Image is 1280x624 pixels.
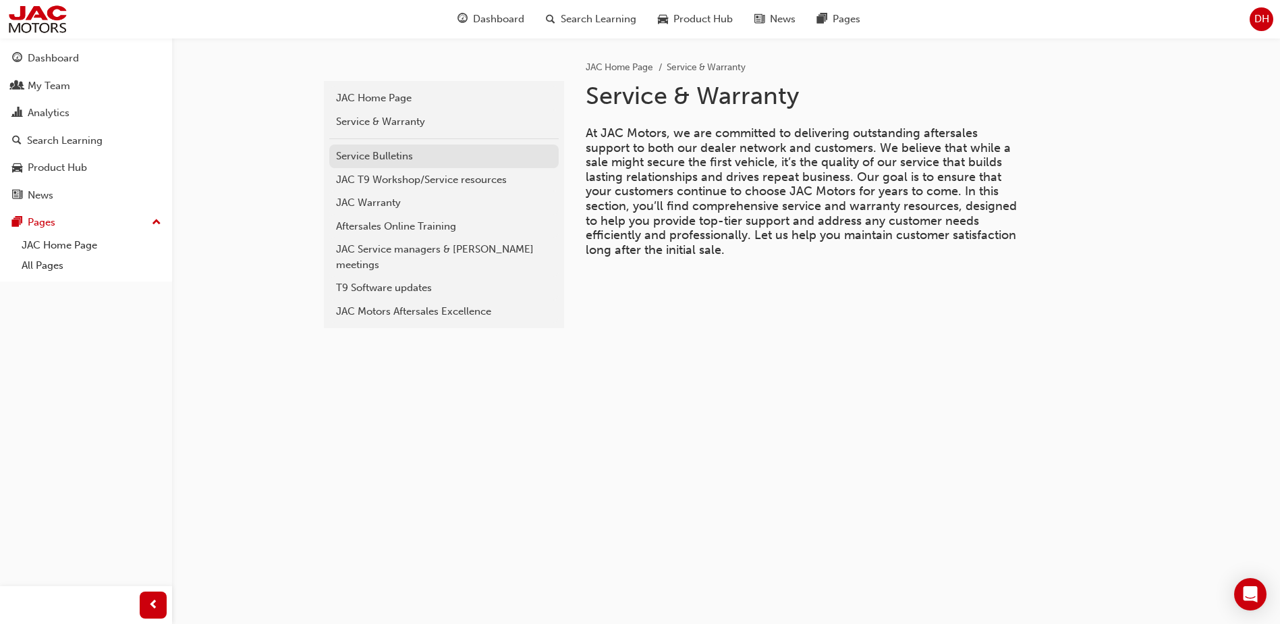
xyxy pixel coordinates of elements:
[336,114,552,130] div: Service & Warranty
[5,128,167,153] a: Search Learning
[12,107,22,120] span: chart-icon
[817,11,827,28] span: pages-icon
[535,5,647,33] a: search-iconSearch Learning
[833,11,860,27] span: Pages
[12,80,22,93] span: people-icon
[5,101,167,126] a: Analytics
[329,215,559,238] a: Aftersales Online Training
[28,51,79,66] div: Dashboard
[12,217,22,229] span: pages-icon
[12,135,22,147] span: search-icon
[561,11,636,27] span: Search Learning
[806,5,871,33] a: pages-iconPages
[586,126,1020,257] span: At JAC Motors, we are committed to delivering outstanding aftersales support to both our dealer n...
[5,210,167,235] button: Pages
[5,43,167,210] button: DashboardMy TeamAnalyticsSearch LearningProduct HubNews
[148,597,159,614] span: prev-icon
[546,11,555,28] span: search-icon
[152,214,161,232] span: up-icon
[329,145,559,168] a: Service Bulletins
[329,86,559,110] a: JAC Home Page
[673,11,733,27] span: Product Hub
[447,5,535,33] a: guage-iconDashboard
[329,300,559,323] a: JAC Motors Aftersales Excellence
[329,110,559,134] a: Service & Warranty
[336,172,552,188] div: JAC T9 Workshop/Service resources
[586,61,653,73] a: JAC Home Page
[586,81,1028,111] h1: Service & Warranty
[5,183,167,208] a: News
[329,191,559,215] a: JAC Warranty
[336,242,552,272] div: JAC Service managers & [PERSON_NAME] meetings
[667,60,746,76] li: Service & Warranty
[457,11,468,28] span: guage-icon
[336,90,552,106] div: JAC Home Page
[1254,11,1269,27] span: DH
[12,190,22,202] span: news-icon
[27,133,103,149] div: Search Learning
[12,53,22,65] span: guage-icon
[28,160,87,176] div: Product Hub
[336,219,552,234] div: Aftersales Online Training
[336,280,552,296] div: T9 Software updates
[329,276,559,300] a: T9 Software updates
[754,11,764,28] span: news-icon
[1234,578,1267,610] div: Open Intercom Messenger
[16,255,167,276] a: All Pages
[28,188,53,203] div: News
[28,215,55,230] div: Pages
[658,11,668,28] span: car-icon
[744,5,806,33] a: news-iconNews
[473,11,524,27] span: Dashboard
[1250,7,1273,31] button: DH
[5,74,167,99] a: My Team
[329,238,559,276] a: JAC Service managers & [PERSON_NAME] meetings
[336,304,552,319] div: JAC Motors Aftersales Excellence
[336,149,552,164] div: Service Bulletins
[5,155,167,180] a: Product Hub
[7,4,68,34] img: jac-portal
[770,11,796,27] span: News
[28,105,69,121] div: Analytics
[28,78,70,94] div: My Team
[12,162,22,174] span: car-icon
[5,46,167,71] a: Dashboard
[336,195,552,211] div: JAC Warranty
[647,5,744,33] a: car-iconProduct Hub
[329,168,559,192] a: JAC T9 Workshop/Service resources
[16,235,167,256] a: JAC Home Page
